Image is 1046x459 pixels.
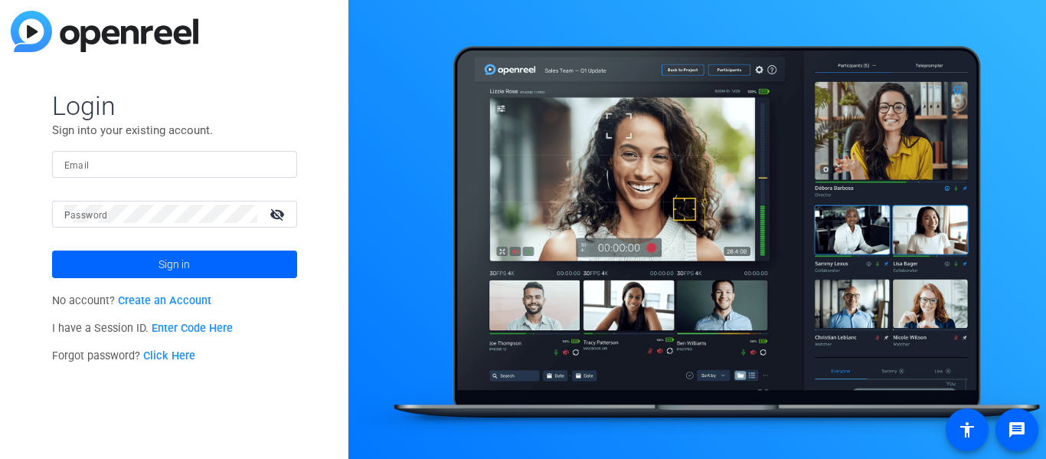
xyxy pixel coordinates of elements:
mat-icon: visibility_off [260,203,297,225]
span: I have a Session ID. [52,322,234,335]
mat-label: Email [64,160,90,171]
a: Click Here [143,349,195,362]
button: Sign in [52,251,297,278]
p: Sign into your existing account. [52,122,297,139]
mat-icon: accessibility [958,421,976,439]
mat-icon: message [1008,421,1026,439]
input: Enter Email Address [64,155,285,173]
span: Login [52,90,297,122]
mat-label: Password [64,210,108,221]
span: No account? [52,294,212,307]
a: Enter Code Here [152,322,233,335]
a: Create an Account [118,294,211,307]
span: Forgot password? [52,349,196,362]
span: Sign in [159,245,190,284]
img: blue-gradient.svg [11,11,198,52]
